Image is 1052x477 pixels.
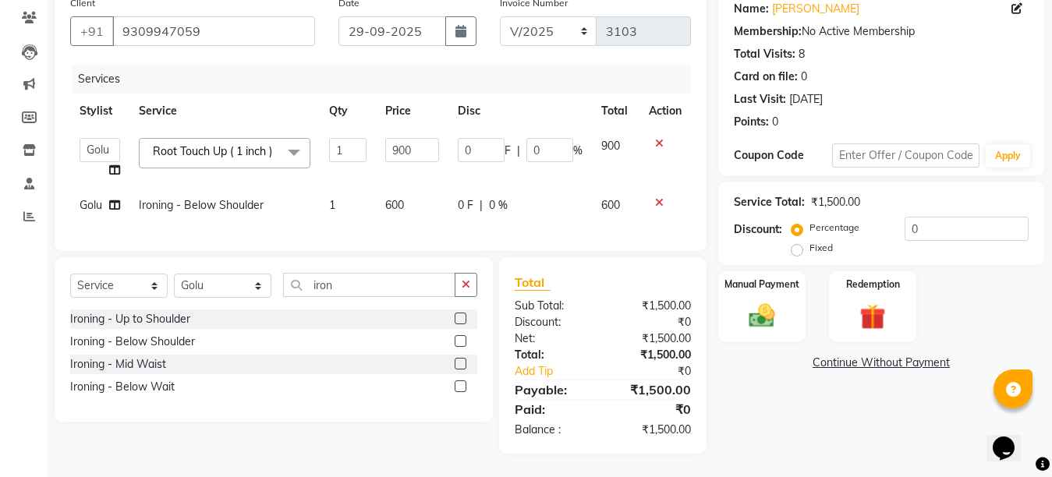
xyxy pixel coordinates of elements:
[503,400,603,419] div: Paid:
[601,198,620,212] span: 600
[517,143,520,159] span: |
[741,301,783,330] img: _cash.svg
[734,23,802,40] div: Membership:
[70,356,166,373] div: Ironing - Mid Waist
[801,69,807,85] div: 0
[448,94,592,129] th: Disc
[503,363,619,380] a: Add Tip
[329,198,335,212] span: 1
[986,415,1036,461] iframe: chat widget
[809,221,859,235] label: Percentage
[320,94,375,129] th: Qty
[129,94,320,129] th: Service
[80,198,102,212] span: Golu
[639,94,691,129] th: Action
[603,400,703,419] div: ₹0
[734,46,795,62] div: Total Visits:
[72,65,703,94] div: Services
[503,314,603,330] div: Discount:
[601,139,620,153] span: 900
[139,198,264,212] span: Ironing - Below Shoulder
[772,114,778,130] div: 0
[734,91,786,108] div: Last Visit:
[112,16,315,46] input: Search by Name/Mobile/Email/Code
[480,197,483,214] span: |
[503,298,603,314] div: Sub Total:
[153,144,272,158] span: Root Touch Up ( 1 inch )
[772,1,859,17] a: [PERSON_NAME]
[385,198,404,212] span: 600
[603,298,703,314] div: ₹1,500.00
[503,380,603,399] div: Payable:
[70,16,114,46] button: +91
[503,422,603,438] div: Balance :
[603,422,703,438] div: ₹1,500.00
[603,347,703,363] div: ₹1,500.00
[846,277,900,291] label: Redemption
[603,330,703,347] div: ₹1,500.00
[592,94,639,129] th: Total
[489,197,508,214] span: 0 %
[283,273,455,297] input: Search or Scan
[503,330,603,347] div: Net:
[721,355,1041,371] a: Continue Without Payment
[70,334,195,350] div: Ironing - Below Shoulder
[799,46,805,62] div: 8
[734,23,1029,40] div: No Active Membership
[603,314,703,330] div: ₹0
[734,194,805,210] div: Service Total:
[734,147,832,164] div: Coupon Code
[458,197,473,214] span: 0 F
[809,241,833,255] label: Fixed
[70,311,190,327] div: Ironing - Up to Shoulder
[573,143,583,159] span: %
[272,144,279,158] a: x
[503,347,603,363] div: Total:
[505,143,511,159] span: F
[70,94,129,129] th: Stylist
[734,114,769,130] div: Points:
[832,143,979,168] input: Enter Offer / Coupon Code
[852,301,894,333] img: _gift.svg
[724,277,799,291] label: Manual Payment
[376,94,448,129] th: Price
[734,69,798,85] div: Card on file:
[986,144,1030,168] button: Apply
[811,194,860,210] div: ₹1,500.00
[789,91,823,108] div: [DATE]
[734,221,782,238] div: Discount:
[734,1,769,17] div: Name:
[619,363,703,380] div: ₹0
[515,274,551,291] span: Total
[70,379,175,395] div: Ironing - Below Wait
[603,380,703,399] div: ₹1,500.00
